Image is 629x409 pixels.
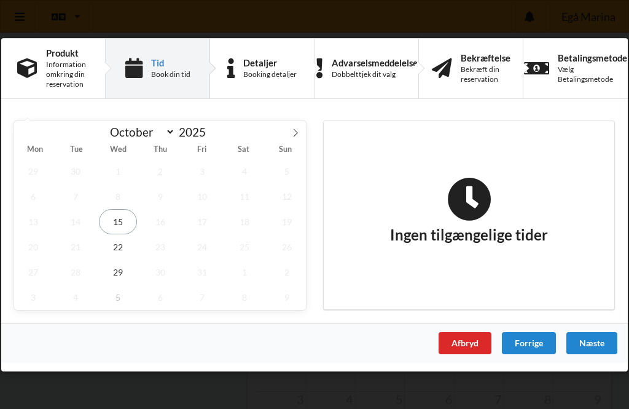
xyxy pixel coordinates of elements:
[14,259,52,284] span: October 27, 2025
[99,158,137,183] span: October 1, 2025
[461,65,510,84] div: Bekræft din reservation
[57,259,95,284] span: October 28, 2025
[14,183,52,208] span: October 6, 2025
[46,47,89,57] div: Produkt
[99,183,137,208] span: October 8, 2025
[46,60,89,89] div: Information omkring din reservation
[99,234,137,259] span: October 22, 2025
[461,52,510,62] div: Bekræftelse
[56,146,98,154] span: Tue
[57,284,95,309] span: November 4, 2025
[57,183,95,208] span: October 7, 2025
[141,284,179,309] span: November 6, 2025
[184,158,222,183] span: October 3, 2025
[225,208,264,234] span: October 18, 2025
[99,284,137,309] span: November 5, 2025
[104,124,176,140] select: Month
[184,208,222,234] span: October 17, 2025
[332,69,418,79] div: Dobbelttjek dit valg
[268,183,306,208] span: October 12, 2025
[141,183,179,208] span: October 9, 2025
[14,208,52,234] span: October 13, 2025
[225,259,264,284] span: November 1, 2025
[99,208,137,234] span: October 15, 2025
[439,332,491,354] div: Afbryd
[268,259,306,284] span: November 2, 2025
[558,52,627,62] div: Betalingsmetode
[57,208,95,234] span: October 14, 2025
[184,183,222,208] span: October 10, 2025
[98,146,139,154] span: Wed
[502,332,556,354] div: Forrige
[390,177,548,244] h2: Ingen tilgængelige tider
[222,146,264,154] span: Sat
[14,284,52,309] span: November 3, 2025
[14,234,52,259] span: October 20, 2025
[184,259,222,284] span: October 31, 2025
[268,208,306,234] span: October 19, 2025
[151,69,190,79] div: Book din tid
[225,158,264,183] span: October 4, 2025
[139,146,181,154] span: Thu
[141,208,179,234] span: October 16, 2025
[14,158,52,183] span: September 29, 2025
[14,146,56,154] span: Mon
[243,69,297,79] div: Booking detaljer
[57,158,95,183] span: September 30, 2025
[57,234,95,259] span: October 21, 2025
[184,234,222,259] span: October 24, 2025
[141,259,179,284] span: October 30, 2025
[268,158,306,183] span: October 5, 2025
[225,183,264,208] span: October 11, 2025
[558,65,627,84] div: Vælg Betalingsmetode
[225,234,264,259] span: October 25, 2025
[99,259,137,284] span: October 29, 2025
[566,332,617,354] div: Næste
[141,234,179,259] span: October 23, 2025
[184,284,222,309] span: November 7, 2025
[268,234,306,259] span: October 26, 2025
[264,146,306,154] span: Sun
[332,57,418,67] div: Advarselsmeddelelse
[151,57,190,67] div: Tid
[268,284,306,309] span: November 9, 2025
[175,125,216,139] input: Year
[181,146,222,154] span: Fri
[243,57,297,67] div: Detaljer
[141,158,179,183] span: October 2, 2025
[225,284,264,309] span: November 8, 2025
